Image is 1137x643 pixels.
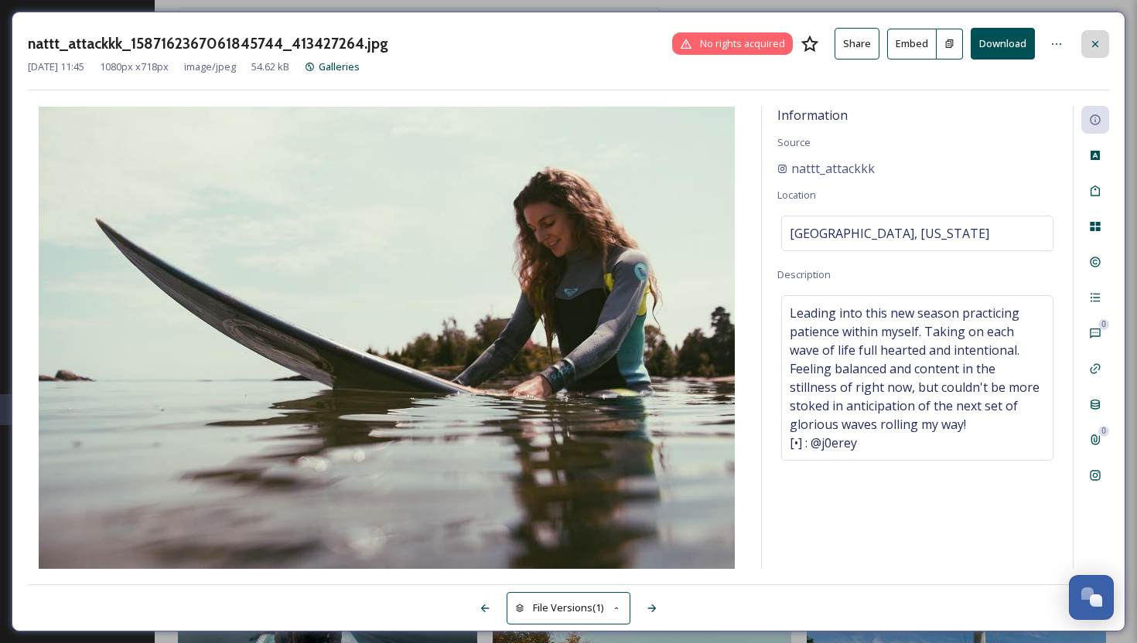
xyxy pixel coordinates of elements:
div: 0 [1098,426,1109,437]
span: [GEOGRAPHIC_DATA], [US_STATE] [790,224,989,243]
span: Description [777,267,831,281]
button: Embed [887,29,937,60]
span: image/jpeg [184,60,236,74]
img: 2afa584a-46ab-0df9-59b4-78cf94988376.jpg [28,107,746,569]
span: Leading into this new season practicing patience within myself. Taking on each wave of life full ... [790,304,1045,452]
span: Galleries [319,60,360,73]
span: 54.62 kB [251,60,289,74]
span: [DATE] 11:45 [28,60,84,74]
span: nattt_attackkk [791,159,875,178]
span: Location [777,188,816,202]
span: Source [777,135,811,149]
h3: nattt_attackkk_1587162367061845744_413427264.jpg [28,32,388,55]
button: Open Chat [1069,575,1114,620]
span: Information [777,107,848,124]
button: Share [835,28,879,60]
span: 1080 px x 718 px [100,60,169,74]
span: No rights acquired [700,36,785,51]
a: nattt_attackkk [777,159,875,178]
div: 0 [1098,319,1109,330]
button: Download [971,28,1035,60]
button: File Versions(1) [507,592,630,624]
